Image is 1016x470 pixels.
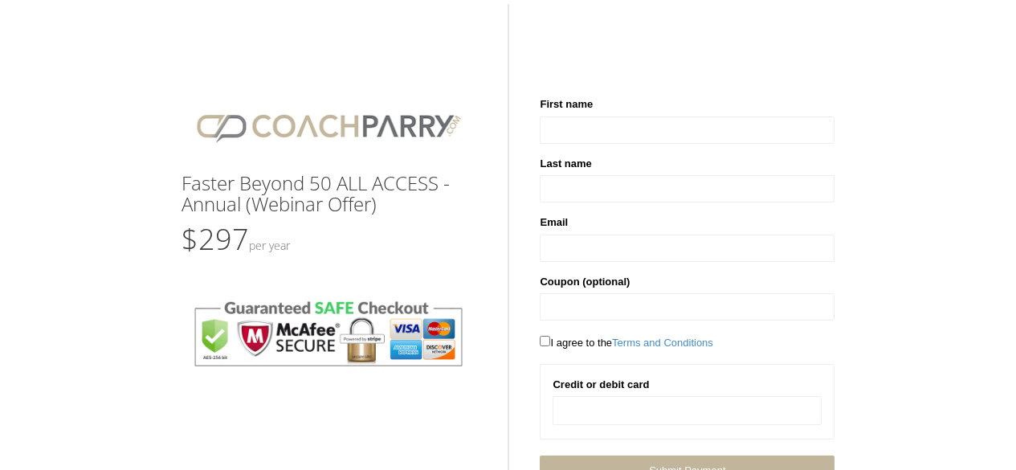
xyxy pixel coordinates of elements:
[563,403,811,417] iframe: Secure card payment input frame
[553,377,649,393] label: Credit or debit card
[612,337,713,349] a: Terms and Conditions
[540,156,591,172] label: Last name
[540,337,712,349] span: I agree to the
[182,96,476,157] img: CPlogo.png
[182,173,476,215] h3: Faster Beyond 50 ALL ACCESS - Annual (Webinar Offer)
[249,238,290,253] small: Per Year
[540,274,630,290] label: Coupon (optional)
[540,96,593,112] label: First name
[540,215,568,231] label: Email
[182,219,290,259] span: $297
